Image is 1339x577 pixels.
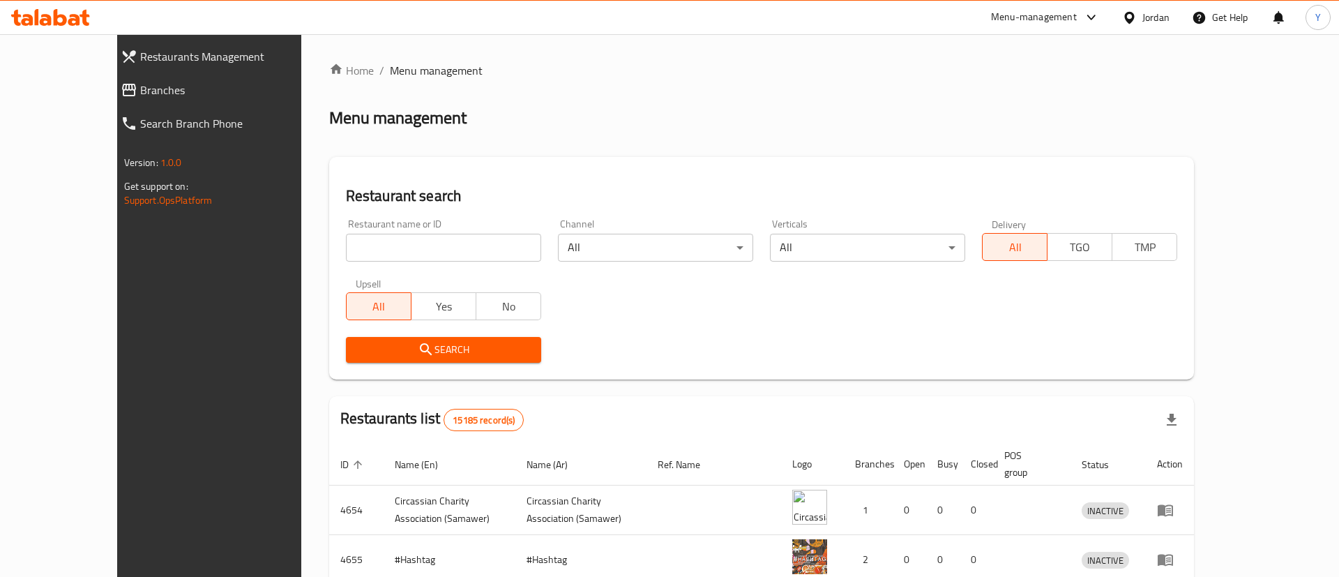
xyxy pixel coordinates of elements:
span: INACTIVE [1082,503,1129,519]
th: Branches [844,443,893,486]
div: Jordan [1142,10,1170,25]
h2: Menu management [329,107,467,129]
span: Menu management [390,62,483,79]
span: Status [1082,456,1127,473]
td: 0 [960,486,993,535]
button: All [346,292,411,320]
button: Yes [411,292,476,320]
span: Name (Ar) [527,456,586,473]
span: Get support on: [124,177,188,195]
span: Search [357,341,530,359]
div: INACTIVE [1082,502,1129,519]
td: ​Circassian ​Charity ​Association​ (Samawer) [384,486,515,535]
a: Branches [109,73,341,107]
div: Total records count [444,409,524,431]
span: Yes [417,297,471,317]
input: Search for restaurant name or ID.. [346,234,541,262]
td: 0 [926,486,960,535]
a: Support.OpsPlatform [124,191,213,209]
td: ​Circassian ​Charity ​Association​ (Samawer) [515,486,647,535]
span: Restaurants Management [140,48,330,65]
th: Action [1146,443,1194,486]
a: Search Branch Phone [109,107,341,140]
label: Delivery [992,219,1027,229]
div: Export file [1155,403,1188,437]
button: No [476,292,541,320]
td: 4654 [329,486,384,535]
div: All [770,234,965,262]
span: TGO [1053,237,1107,257]
span: POS group [1004,447,1054,481]
img: ​Circassian ​Charity ​Association​ (Samawer) [792,490,827,525]
th: Closed [960,443,993,486]
nav: breadcrumb [329,62,1195,79]
span: Search Branch Phone [140,115,330,132]
td: 0 [893,486,926,535]
span: Y [1315,10,1321,25]
h2: Restaurants list [340,408,524,431]
span: 15185 record(s) [444,414,523,427]
label: Upsell [356,278,381,288]
div: All [558,234,753,262]
div: Menu-management [991,9,1077,26]
li: / [379,62,384,79]
div: Menu [1157,551,1183,568]
button: TGO [1047,233,1112,261]
button: Search [346,337,541,363]
img: #Hashtag [792,539,827,574]
th: Busy [926,443,960,486]
a: Restaurants Management [109,40,341,73]
div: Menu [1157,502,1183,518]
span: 1.0.0 [160,153,182,172]
a: Home [329,62,374,79]
span: ID [340,456,367,473]
span: All [988,237,1042,257]
span: All [352,297,406,317]
button: All [982,233,1047,261]
span: Ref. Name [658,456,718,473]
button: TMP [1112,233,1177,261]
span: No [482,297,536,317]
span: TMP [1118,237,1172,257]
td: 1 [844,486,893,535]
span: Name (En) [395,456,456,473]
span: Version: [124,153,158,172]
span: Branches [140,82,330,98]
th: Logo [781,443,844,486]
th: Open [893,443,926,486]
h2: Restaurant search [346,186,1178,207]
span: INACTIVE [1082,553,1129,569]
